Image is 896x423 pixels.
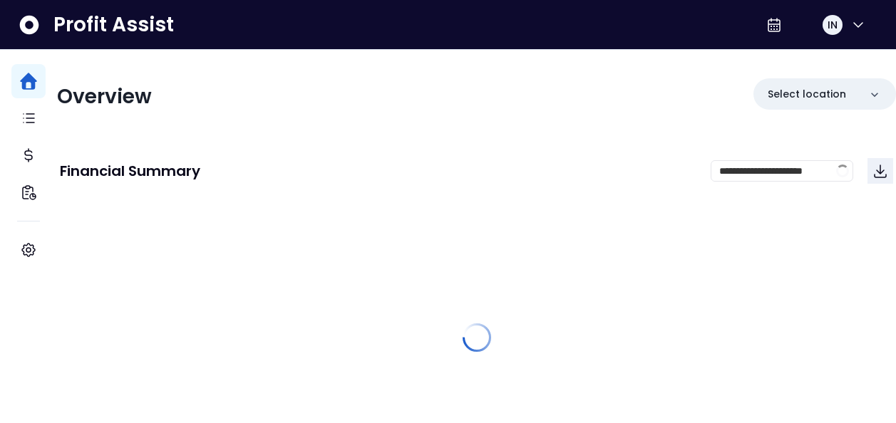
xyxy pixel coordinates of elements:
[768,87,846,102] p: Select location
[828,18,838,32] span: IN
[57,83,152,110] span: Overview
[60,164,200,178] p: Financial Summary
[53,12,174,38] span: Profit Assist
[867,158,893,184] button: Download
